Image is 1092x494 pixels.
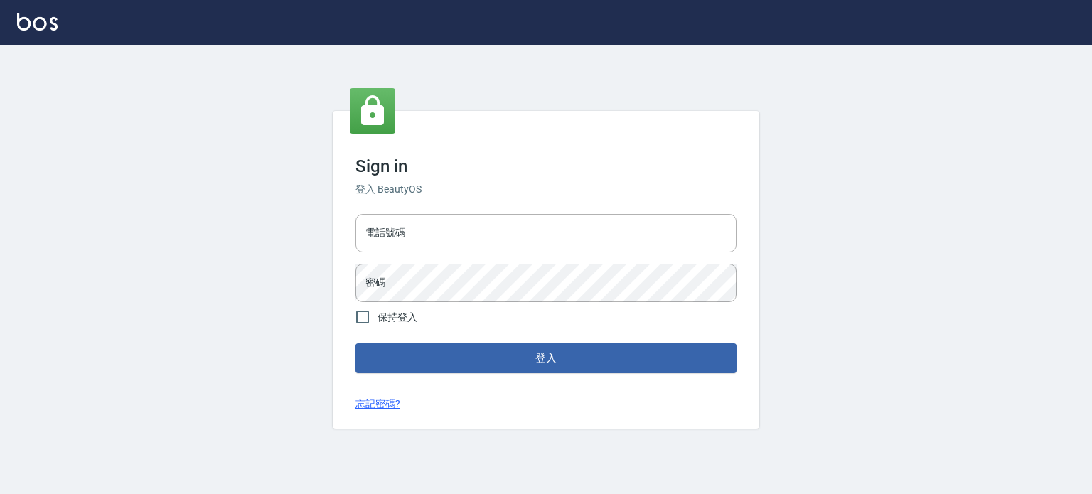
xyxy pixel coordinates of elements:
[355,397,400,412] a: 忘記密碼?
[355,343,737,373] button: 登入
[378,310,417,325] span: 保持登入
[355,182,737,197] h6: 登入 BeautyOS
[17,13,58,31] img: Logo
[355,156,737,176] h3: Sign in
